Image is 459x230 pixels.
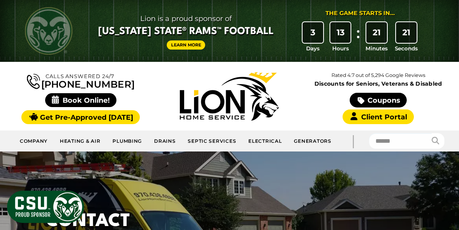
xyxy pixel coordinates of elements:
[54,134,107,148] a: Heating & Air
[242,134,288,148] a: Electrical
[304,71,453,80] p: Rated 4.7 out of 5,294 Google Reviews
[303,22,323,43] div: 3
[107,134,148,148] a: Plumbing
[337,130,369,151] div: |
[14,134,54,148] a: Company
[288,134,337,148] a: Generators
[98,12,274,25] span: Lion is a proud sponsor of
[167,40,206,50] a: Learn More
[350,93,407,107] a: Coupons
[395,44,418,52] span: Seconds
[45,93,117,107] span: Book Online!
[366,22,387,43] div: 21
[6,190,85,224] img: CSU Sponsor Badge
[98,25,274,38] span: [US_STATE] State® Rams™ Football
[343,109,414,124] a: Client Portal
[21,110,140,124] a: Get Pre-Approved [DATE]
[306,81,451,86] span: Discounts for Seniors, Veterans & Disabled
[332,44,349,52] span: Hours
[182,134,242,148] a: Septic Services
[148,134,182,148] a: Drains
[330,22,351,43] div: 13
[25,7,72,55] img: CSU Rams logo
[354,22,362,53] div: :
[396,22,417,43] div: 21
[366,44,388,52] span: Minutes
[326,9,395,18] div: The Game Starts in...
[27,72,135,89] a: [PHONE_NUMBER]
[180,72,279,121] img: Lion Home Service
[306,44,320,52] span: Days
